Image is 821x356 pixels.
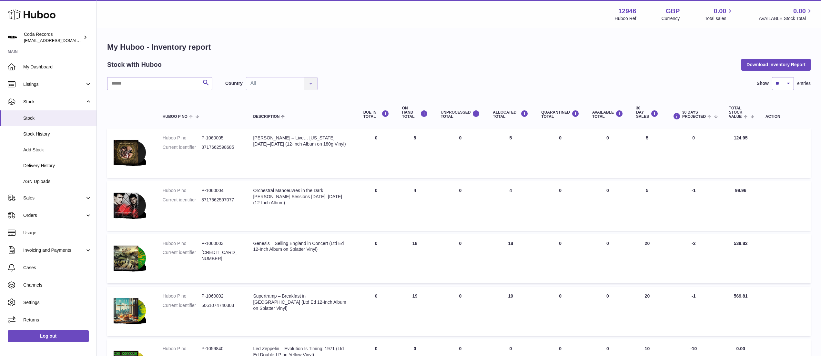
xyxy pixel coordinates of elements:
[765,115,804,119] div: Action
[163,293,201,299] dt: Huboo P no
[396,181,434,230] td: 4
[23,282,92,288] span: Channels
[434,234,487,283] td: 0
[759,7,813,22] a: 0.00 AVAILABLE Stock Total
[665,287,723,336] td: -1
[23,147,92,153] span: Add Stock
[630,234,665,283] td: 20
[559,241,562,246] span: 0
[666,7,680,15] strong: GBP
[23,115,92,121] span: Stock
[23,131,92,137] span: Stock History
[705,15,734,22] span: Total sales
[114,240,146,275] img: product image
[23,81,85,87] span: Listings
[493,110,528,119] div: ALLOCATED Total
[486,287,535,336] td: 19
[559,188,562,193] span: 0
[23,64,92,70] span: My Dashboard
[114,293,146,328] img: product image
[396,287,434,336] td: 19
[24,38,95,43] span: [EMAIL_ADDRESS][DOMAIN_NAME]
[705,7,734,22] a: 0.00 Total sales
[757,80,769,86] label: Show
[163,302,201,309] dt: Current identifier
[163,144,201,150] dt: Current identifier
[665,128,723,178] td: 0
[665,234,723,283] td: -2
[107,42,811,52] h1: My Huboo - Inventory report
[8,330,89,342] a: Log out
[618,7,636,15] strong: 12946
[163,197,201,203] dt: Current identifier
[615,15,636,22] div: Huboo Ref
[357,128,396,178] td: 0
[225,80,243,86] label: Country
[163,135,201,141] dt: Huboo P no
[363,110,389,119] div: DUE IN TOTAL
[23,99,85,105] span: Stock
[434,128,487,178] td: 0
[592,110,623,119] div: AVAILABLE Total
[541,110,579,119] div: QUARANTINED Total
[23,317,92,323] span: Returns
[402,106,428,119] div: ON HAND Total
[734,293,748,299] span: 569.81
[357,234,396,283] td: 0
[107,60,162,69] h2: Stock with Huboo
[24,31,82,44] div: Coda Records
[23,195,85,201] span: Sales
[586,234,630,283] td: 0
[486,181,535,230] td: 4
[23,265,92,271] span: Cases
[559,346,562,351] span: 0
[114,135,146,170] img: product image
[23,247,85,253] span: Invoicing and Payments
[665,181,723,230] td: -1
[396,128,434,178] td: 5
[253,240,350,253] div: Genesis – Selling England in Concert (Ltd Ed 12-Inch Album on Splatter Vinyl)
[682,110,706,119] span: 30 DAYS PROJECTED
[630,287,665,336] td: 20
[630,128,665,178] td: 5
[736,346,745,351] span: 0.00
[23,178,92,185] span: ASN Uploads
[201,188,240,194] dd: P-1060004
[714,7,726,15] span: 0.00
[201,346,240,352] dd: P-1059840
[734,241,748,246] span: 539.82
[357,287,396,336] td: 0
[163,249,201,262] dt: Current identifier
[23,230,92,236] span: Usage
[793,7,806,15] span: 0.00
[662,15,680,22] div: Currency
[163,346,201,352] dt: Huboo P no
[201,240,240,247] dd: P-1060003
[486,234,535,283] td: 18
[23,163,92,169] span: Delivery History
[201,249,240,262] dd: [CREDIT_CARD_NUMBER]
[253,115,279,119] span: Description
[741,59,811,70] button: Download Inventory Report
[759,15,813,22] span: AVAILABLE Stock Total
[201,302,240,309] dd: 5061074740303
[735,188,746,193] span: 99.96
[23,300,92,306] span: Settings
[586,181,630,230] td: 0
[396,234,434,283] td: 18
[201,144,240,150] dd: 8717662598685
[253,135,350,147] div: [PERSON_NAME] – Live… [US_STATE] [DATE]–[DATE] (12-Inch Album on 180g Vinyl)
[8,33,17,42] img: haz@pcatmedia.com
[636,106,658,119] div: 30 DAY SALES
[201,197,240,203] dd: 8717662597077
[357,181,396,230] td: 0
[201,293,240,299] dd: P-1060002
[797,80,811,86] span: entries
[586,287,630,336] td: 0
[486,128,535,178] td: 5
[729,106,743,119] span: Total stock value
[114,188,146,222] img: product image
[253,293,350,311] div: Supertramp – Breakfast in [GEOGRAPHIC_DATA] (Ltd Ed 12-Inch Album on Splatter Vinyl)
[163,188,201,194] dt: Huboo P no
[253,188,350,206] div: Orchestral Manoeuvres in the Dark – [PERSON_NAME] Sessions [DATE]–[DATE] (12-Inch Album)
